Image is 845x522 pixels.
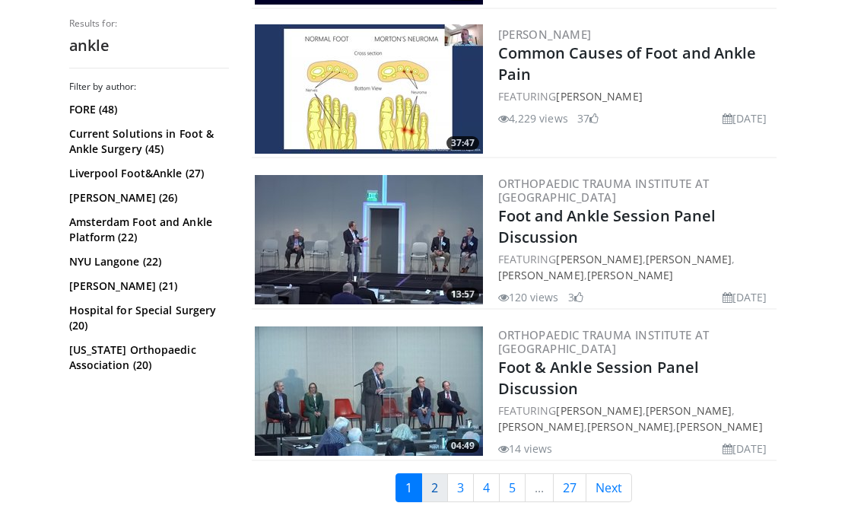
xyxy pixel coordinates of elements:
[69,36,229,56] h2: ankle
[473,473,500,502] a: 4
[69,18,229,30] p: Results for:
[646,403,732,418] a: [PERSON_NAME]
[498,327,710,356] a: Orthopaedic Trauma Institute at [GEOGRAPHIC_DATA]
[69,102,225,117] a: FORE (48)
[498,110,568,126] li: 4,229 views
[498,441,553,457] li: 14 views
[498,419,584,434] a: [PERSON_NAME]
[255,175,483,304] img: 8970f8e1-af41-4fb8-bd94-3e47a5a540c0.300x170_q85_crop-smart_upscale.jpg
[498,88,774,104] div: FEATURING
[498,205,716,247] a: Foot and Ankle Session Panel Discussion
[395,473,422,502] a: 1
[723,110,767,126] li: [DATE]
[421,473,448,502] a: 2
[498,357,700,399] a: Foot & Ankle Session Panel Discussion
[498,176,710,205] a: Orthopaedic Trauma Institute at [GEOGRAPHIC_DATA]
[446,288,479,301] span: 13:57
[69,190,225,205] a: [PERSON_NAME] (26)
[586,473,632,502] a: Next
[446,439,479,453] span: 04:49
[255,326,483,456] a: 04:49
[577,110,599,126] li: 37
[69,126,225,157] a: Current Solutions in Foot & Ankle Surgery (45)
[556,252,642,266] a: [PERSON_NAME]
[498,251,774,283] div: FEATURING , , ,
[252,473,777,502] nav: Search results pages
[69,279,225,294] a: [PERSON_NAME] (21)
[69,254,225,269] a: NYU Langone (22)
[69,303,225,333] a: Hospital for Special Surgery (20)
[498,403,774,434] div: FEATURING , , , ,
[69,215,225,245] a: Amsterdam Foot and Ankle Platform (22)
[446,136,479,150] span: 37:47
[587,268,673,282] a: [PERSON_NAME]
[723,289,767,305] li: [DATE]
[255,175,483,304] a: 13:57
[255,24,483,154] img: 81a58948-d726-4d34-9d04-63a775dda420.300x170_q85_crop-smart_upscale.jpg
[556,89,642,103] a: [PERSON_NAME]
[499,473,526,502] a: 5
[498,27,592,42] a: [PERSON_NAME]
[646,252,732,266] a: [PERSON_NAME]
[69,342,225,373] a: [US_STATE] Orthopaedic Association (20)
[553,473,586,502] a: 27
[568,289,583,305] li: 3
[676,419,762,434] a: [PERSON_NAME]
[556,403,642,418] a: [PERSON_NAME]
[498,43,757,84] a: Common Causes of Foot and Ankle Pain
[587,419,673,434] a: [PERSON_NAME]
[255,326,483,456] img: 3ad3411b-04ca-4a34-9288-bbcd4a81b873.300x170_q85_crop-smart_upscale.jpg
[69,166,225,181] a: Liverpool Foot&Ankle (27)
[69,81,229,93] h3: Filter by author:
[723,441,767,457] li: [DATE]
[498,268,584,282] a: [PERSON_NAME]
[255,24,483,154] a: 37:47
[498,289,559,305] li: 120 views
[447,473,474,502] a: 3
